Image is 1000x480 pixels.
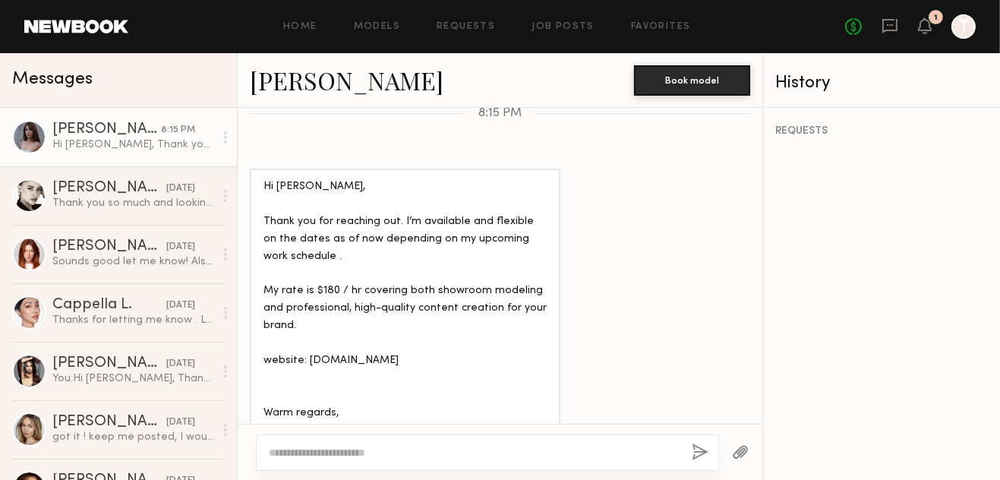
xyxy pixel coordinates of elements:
[775,74,988,92] div: History
[634,65,750,96] button: Book model
[166,415,195,430] div: [DATE]
[52,298,166,313] div: Cappella L.
[161,123,195,137] div: 8:15 PM
[634,73,750,86] a: Book model
[52,137,214,152] div: Hi [PERSON_NAME], Thank you for reaching out. I’m available and flexible on the dates as of now d...
[166,298,195,313] div: [DATE]
[934,14,938,22] div: 1
[52,415,166,430] div: [PERSON_NAME]
[951,14,976,39] a: T
[250,64,443,96] a: [PERSON_NAME]
[52,430,214,444] div: got it ! keep me posted, I would love to be apart :) & my hourly is 150
[52,356,166,371] div: [PERSON_NAME]
[52,254,214,269] div: Sounds good let me know! Also I might be on home for a shoot for the 5th
[52,196,214,210] div: Thank you so much and looking forward to hearing back from you soon! [PERSON_NAME]
[52,371,214,386] div: You: Hi [PERSON_NAME], Thank you so much for your interest in our showroom modeling opportunity w...
[532,22,595,32] a: Job Posts
[354,22,400,32] a: Models
[478,107,522,120] span: 8:15 PM
[263,178,547,440] div: Hi [PERSON_NAME], Thank you for reaching out. I’m available and flexible on the dates as of now d...
[52,313,214,327] div: Thanks for letting me know . Looking forward 🙏
[166,357,195,371] div: [DATE]
[283,22,317,32] a: Home
[52,181,166,196] div: [PERSON_NAME]
[631,22,691,32] a: Favorites
[166,182,195,196] div: [DATE]
[12,71,93,88] span: Messages
[166,240,195,254] div: [DATE]
[437,22,495,32] a: Requests
[52,239,166,254] div: [PERSON_NAME]
[52,122,161,137] div: [PERSON_NAME]
[775,126,988,137] div: REQUESTS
